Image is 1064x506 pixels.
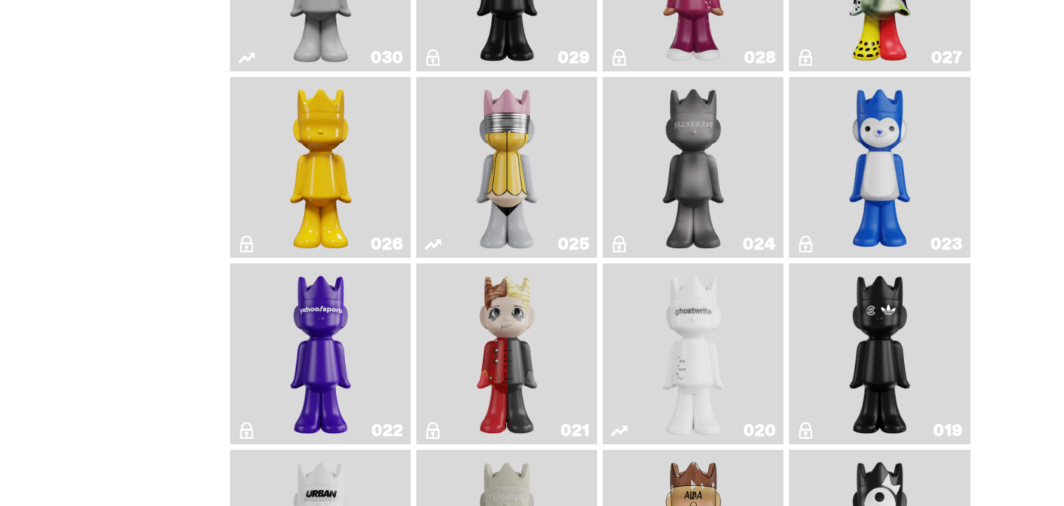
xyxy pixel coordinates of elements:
div: 027 [931,49,961,66]
div: 022 [371,422,402,439]
img: Magic Man [470,269,544,439]
img: Squish [843,82,916,252]
a: Year of the Dragon [797,269,961,439]
div: 023 [930,236,961,252]
a: Squish [797,82,961,252]
a: Alchemist [611,82,775,252]
div: 026 [371,236,402,252]
div: 030 [371,49,402,66]
img: ghost [646,269,741,439]
img: Alchemist [646,82,741,252]
a: Yahoo! [238,269,402,439]
div: 019 [933,422,961,439]
a: Magic Man [425,269,589,439]
a: ghost [611,269,775,439]
a: Schrödinger's ghost: New Dawn [238,82,402,252]
div: 028 [744,49,775,66]
div: 024 [743,236,775,252]
img: Year of the Dragon [843,269,916,439]
img: No. 2 Pencil [459,82,555,252]
div: 020 [743,422,775,439]
div: 029 [558,49,589,66]
div: 025 [558,236,589,252]
img: Schrödinger's ghost: New Dawn [273,82,369,252]
img: Yahoo! [284,269,357,439]
a: No. 2 Pencil [425,82,589,252]
div: 021 [560,422,589,439]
